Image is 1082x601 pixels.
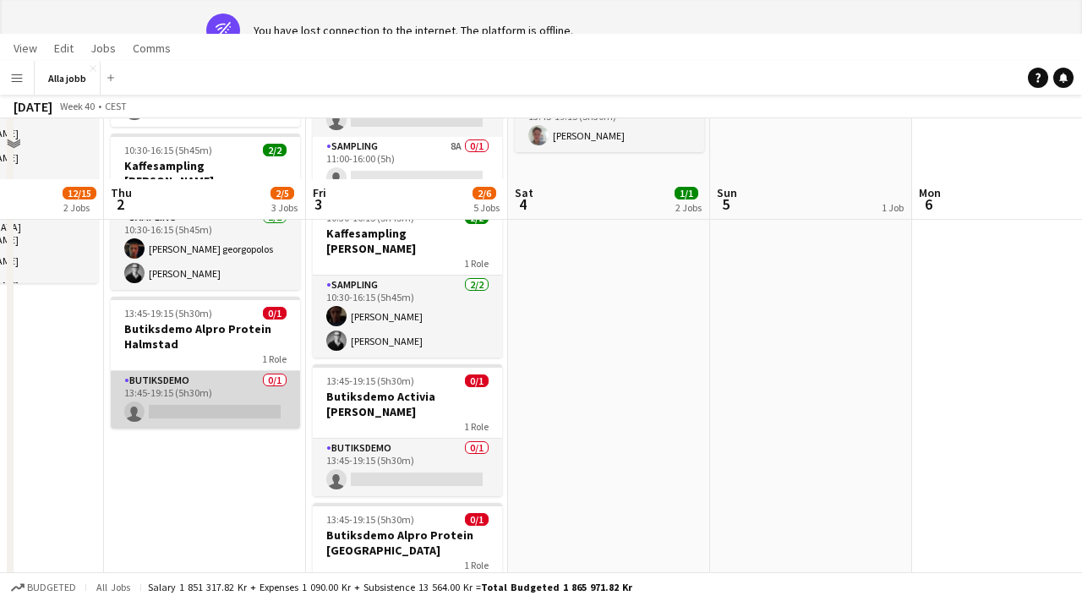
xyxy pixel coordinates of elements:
span: Fri [313,185,326,200]
span: Budgeted [27,582,76,593]
span: Total Budgeted 1 865 971.82 kr [481,581,632,593]
span: Comms [133,41,171,56]
span: Sat [515,185,533,200]
app-card-role: Sampling8A0/111:00-16:00 (5h) [313,137,502,194]
span: 3 [310,194,326,214]
span: 2/5 [270,187,294,199]
span: 6 [916,194,941,214]
div: 2 Jobs [63,201,96,214]
div: CEST [105,100,127,112]
app-job-card: 13:45-19:15 (5h30m)0/1Butiksdemo Activia [PERSON_NAME]1 RoleButiksdemo0/113:45-19:15 (5h30m) [313,364,502,496]
div: [DATE] [14,98,52,115]
span: 2/6 [473,187,496,199]
app-card-role: Butiksdemo0/113:45-19:15 (5h30m) [313,439,502,496]
div: You have lost connection to the internet. The platform is offline. [254,23,573,38]
div: Salary 1 851 317.82 kr + Expenses 1 090.00 kr + Subsistence 13 564.00 kr = [148,581,632,593]
span: 1/1 [675,187,698,199]
span: 13:45-19:15 (5h30m) [326,374,414,387]
h3: Kaffesampling [PERSON_NAME] [313,226,502,256]
app-job-card: 13:45-19:15 (5h30m)0/1Butiksdemo Alpro Protein Halmstad1 RoleButiksdemo0/113:45-19:15 (5h30m) [111,297,300,429]
button: Alla jobb [35,62,101,95]
span: 1 Role [464,420,489,433]
h3: Butiksdemo Activia [PERSON_NAME] [313,389,502,419]
span: 13:45-19:15 (5h30m) [326,513,414,526]
h3: Kaffesampling [PERSON_NAME] [111,158,300,188]
span: 12/15 [63,187,96,199]
a: Jobs [84,37,123,59]
app-card-role: Sampling2/210:30-16:15 (5h45m)[PERSON_NAME][PERSON_NAME] [313,276,502,358]
span: Jobs [90,41,116,56]
span: 1 Role [262,352,287,365]
span: 5 [714,194,737,214]
span: Edit [54,41,74,56]
div: 3 Jobs [271,201,298,214]
div: 5 Jobs [473,201,500,214]
h3: Butiksdemo Alpro Protein [GEOGRAPHIC_DATA] [313,527,502,558]
span: All jobs [93,581,134,593]
div: 1 Job [882,201,904,214]
div: 2 Jobs [675,201,702,214]
span: Week 40 [56,100,98,112]
span: Mon [919,185,941,200]
button: Budgeted [8,578,79,597]
span: 10:30-16:15 (5h45m) [124,144,212,156]
span: 4 [512,194,533,214]
span: 13:45-19:15 (5h30m) [124,307,212,320]
span: Thu [111,185,132,200]
app-card-role: Butiksdemo1/113:45-19:15 (5h30m)[PERSON_NAME] [515,95,704,152]
span: View [14,41,37,56]
app-job-card: 10:30-16:15 (5h45m)2/2Kaffesampling [PERSON_NAME]1 RoleSampling2/210:30-16:15 (5h45m)[PERSON_NAME... [111,134,300,290]
span: Sun [717,185,737,200]
span: 0/1 [465,513,489,526]
app-job-card: 10:30-16:15 (5h45m)2/2Kaffesampling [PERSON_NAME]1 RoleSampling2/210:30-16:15 (5h45m)[PERSON_NAME... [313,201,502,358]
a: Edit [47,37,80,59]
span: 0/1 [263,307,287,320]
span: 2/2 [263,144,287,156]
app-card-role: Sampling2/210:30-16:15 (5h45m)[PERSON_NAME] georgopolos[PERSON_NAME] [111,208,300,290]
a: View [7,37,44,59]
span: 2 [108,194,132,214]
span: 1 Role [464,257,489,270]
h3: Butiksdemo Alpro Protein Halmstad [111,321,300,352]
span: 1 Role [464,559,489,571]
a: Comms [126,37,178,59]
span: 0/1 [465,374,489,387]
app-card-role: Butiksdemo0/113:45-19:15 (5h30m) [111,371,300,429]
